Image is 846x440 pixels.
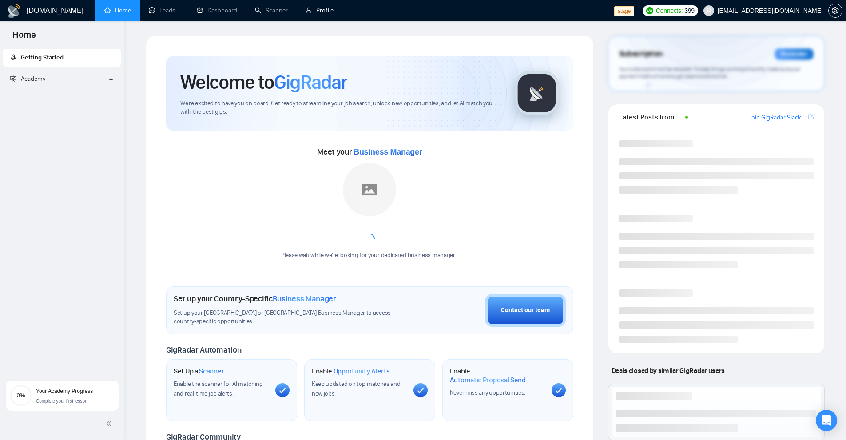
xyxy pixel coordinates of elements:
span: stage [614,6,634,16]
span: rocket [10,54,16,60]
button: Contact our team [485,294,566,327]
li: Academy Homepage [3,91,121,97]
a: setting [828,7,842,14]
span: 399 [684,6,694,16]
span: Never miss any opportunities. [450,389,525,396]
span: export [808,113,814,120]
span: Academy [21,75,45,83]
h1: Set up your Country-Specific [174,294,336,304]
span: Keep updated on top matches and new jobs. [312,380,401,397]
span: Subscription [619,47,663,62]
span: Academy [10,75,45,83]
span: loading [364,233,375,245]
h1: Enable [312,367,390,376]
span: Deals closed by similar GigRadar users [608,363,728,378]
a: messageLeads [149,7,179,14]
div: Contact our team [501,305,550,315]
span: Opportunity Alerts [334,367,390,376]
span: We're excited to have you on board. Get ready to streamline your job search, unlock new opportuni... [180,99,500,116]
span: Connects: [656,6,683,16]
span: Meet your [317,147,422,157]
span: Scanner [199,367,224,376]
a: homeHome [104,7,131,14]
div: Please wait while we're looking for your dedicated business manager... [276,251,464,260]
span: double-left [106,419,115,428]
span: Set up your [GEOGRAPHIC_DATA] or [GEOGRAPHIC_DATA] Business Manager to access country-specific op... [174,309,409,326]
a: Join GigRadar Slack Community [749,113,806,123]
span: setting [829,7,842,14]
span: Business Manager [353,147,422,156]
span: Home [5,28,43,47]
span: Your subscription will be renewed. To keep things running smoothly, make sure your payment method... [619,66,800,80]
img: placeholder.png [343,163,396,216]
img: gigradar-logo.png [515,71,559,115]
span: 0% [10,392,32,398]
span: Business Manager [273,294,336,304]
span: fund-projection-screen [10,75,16,82]
li: Getting Started [3,49,121,67]
img: upwork-logo.png [646,7,653,14]
span: Complete your first lesson [36,399,87,404]
div: Open Intercom Messenger [816,410,837,431]
h1: Set Up a [174,367,224,376]
a: searchScanner [255,7,288,14]
a: export [808,113,814,121]
span: Getting Started [21,54,64,61]
span: Automatic Proposal Send [450,376,526,385]
div: Reminder [775,48,814,60]
a: dashboardDashboard [197,7,237,14]
a: userProfile [306,7,334,14]
button: setting [828,4,842,18]
span: user [706,8,712,14]
h1: Welcome to [180,70,347,94]
h1: Enable [450,367,544,384]
span: Enable the scanner for AI matching and real-time job alerts. [174,380,263,397]
span: Your Academy Progress [36,388,93,394]
span: GigRadar Automation [166,345,241,355]
span: GigRadar [274,70,347,94]
span: Latest Posts from the GigRadar Community [619,111,683,123]
img: logo [7,4,21,18]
